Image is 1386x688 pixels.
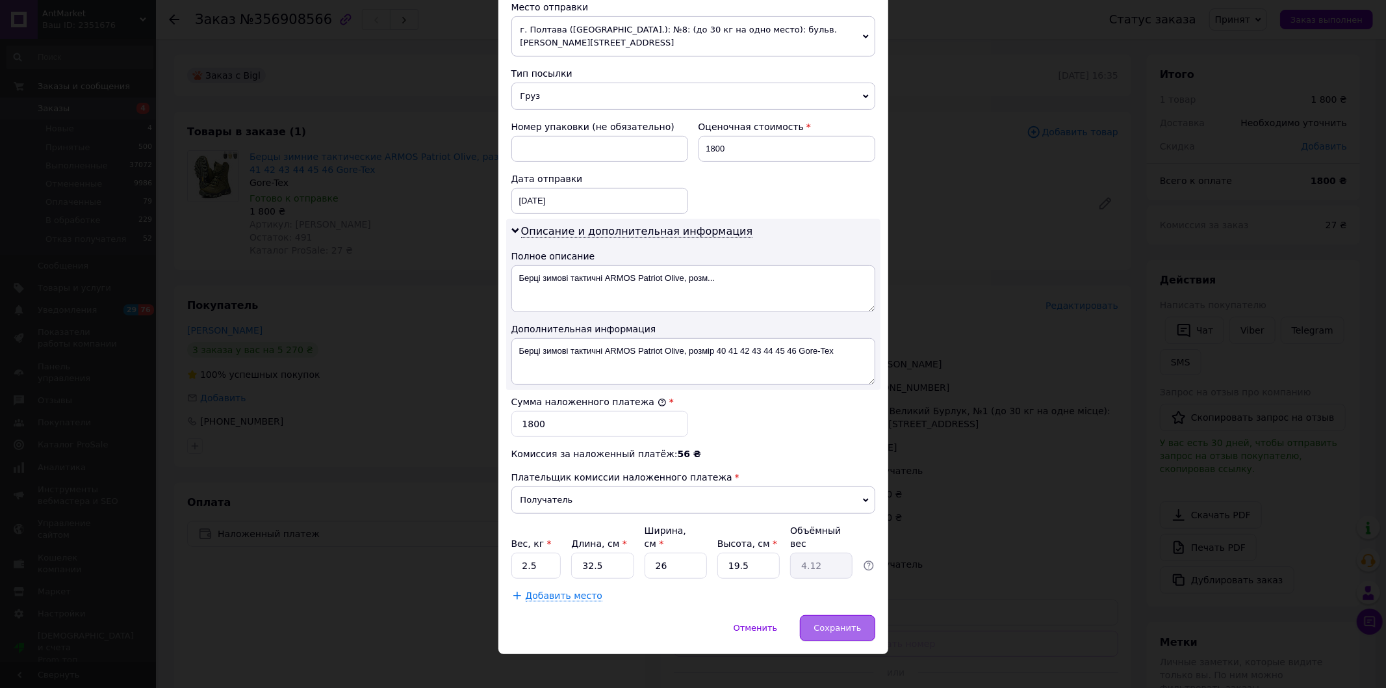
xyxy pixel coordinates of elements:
span: Сохранить [814,623,861,633]
div: Оценочная стоимость [699,120,875,133]
div: Номер упаковки (не обязательно) [511,120,688,133]
label: Ширина, см [645,525,686,549]
label: Длина, см [571,538,626,549]
label: Высота, см [717,538,777,549]
span: Место отправки [511,2,589,12]
textarea: Берці зимові тактичні ARMOS Patriot Olive, розм... [511,265,875,312]
span: 56 ₴ [678,449,701,459]
div: Дата отправки [511,172,688,185]
div: Комиссия за наложенный платёж: [511,447,875,460]
span: Груз [511,83,875,110]
label: Вес, кг [511,538,552,549]
span: Добавить место [526,590,603,602]
span: Тип посылки [511,68,572,79]
span: г. Полтава ([GEOGRAPHIC_DATA].): №8: (до 30 кг на одно место): бульв. [PERSON_NAME][STREET_ADDRESS] [511,16,875,57]
label: Сумма наложенного платежа [511,397,667,407]
span: Отменить [734,623,778,633]
textarea: Берці зимові тактичні ARMOS Patriot Olive, розмір 40 41 42 43 44 45 46 Gore-Tex [511,338,875,385]
span: Описание и дополнительная информация [521,225,753,238]
div: Объёмный вес [790,524,853,550]
span: Получатель [511,486,875,514]
div: Полное описание [511,250,875,263]
span: Плательщик комиссии наложенного платежа [511,472,732,483]
div: Дополнительная информация [511,323,875,336]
